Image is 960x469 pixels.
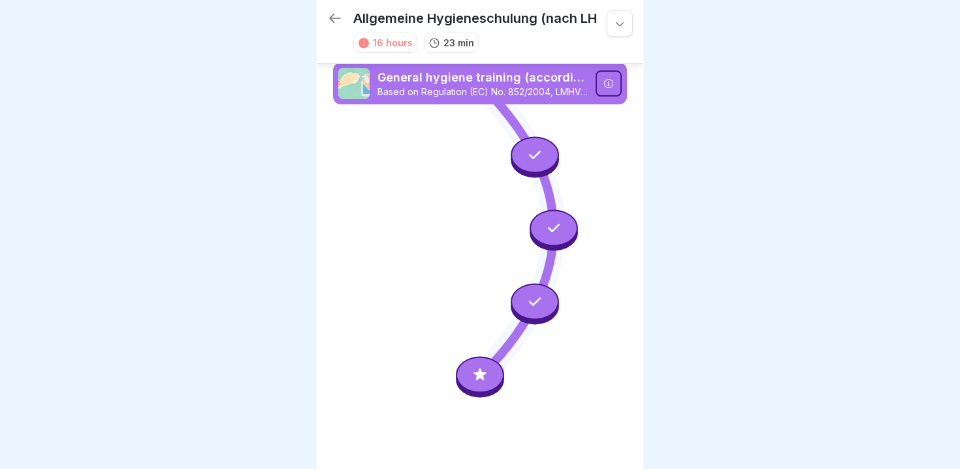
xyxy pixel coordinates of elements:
p: 23 min [443,36,474,50]
div: 16 hours [373,36,413,50]
p: Allgemeine Hygieneschulung (nach LHMV §4) [353,10,643,26]
p: General hygiene training (according to LHMV §4) [377,69,588,86]
img: gxsnf7ygjsfsmxd96jxi4ufn.png [338,68,370,99]
p: Based on Regulation (EC) No. 852/2004, LMHV, DIN10514 and IFSG. Annual repetition recommended. Th... [377,86,588,98]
